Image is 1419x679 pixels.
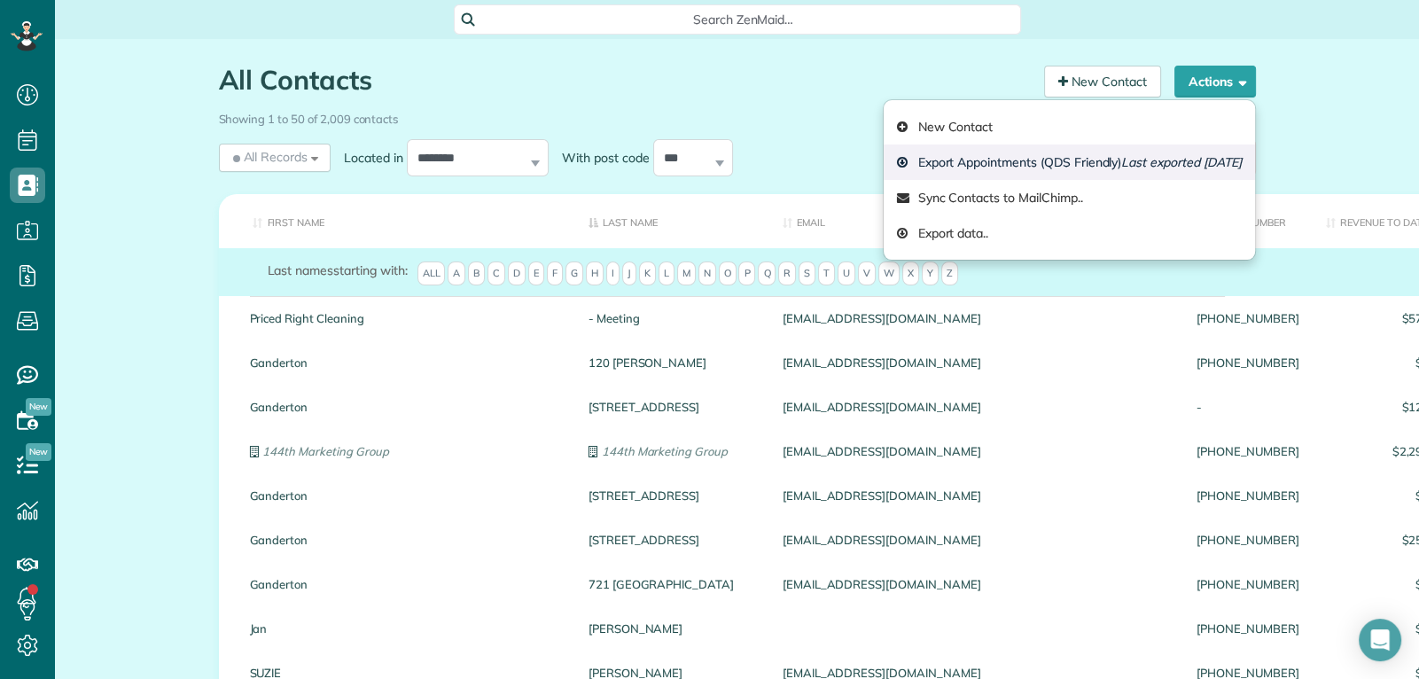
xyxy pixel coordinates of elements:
[1183,296,1313,340] div: [PHONE_NUMBER]
[331,149,407,167] label: Located in
[778,261,796,286] span: R
[508,261,526,286] span: D
[448,261,465,286] span: A
[528,261,544,286] span: E
[219,104,1256,128] div: Showing 1 to 50 of 2,009 contacts
[622,261,636,286] span: J
[1174,66,1256,98] button: Actions
[547,261,563,286] span: F
[639,261,656,286] span: K
[468,261,485,286] span: B
[589,312,756,324] a: - Meeting
[549,149,653,167] label: With post code
[769,194,1183,248] th: Email: activate to sort column ascending
[586,261,604,286] span: H
[769,473,1183,518] div: [EMAIL_ADDRESS][DOMAIN_NAME]
[268,261,408,279] label: starting with:
[250,445,562,457] a: 144th Marketing Group
[769,562,1183,606] div: [EMAIL_ADDRESS][DOMAIN_NAME]
[1183,473,1313,518] div: [PHONE_NUMBER]
[719,261,737,286] span: O
[698,261,716,286] span: N
[250,489,562,502] a: Ganderton
[250,578,562,590] a: Ganderton
[250,667,562,679] a: SUZIE
[417,261,446,286] span: All
[902,261,919,286] span: X
[250,534,562,546] a: Ganderton
[677,261,696,286] span: M
[262,444,388,458] em: 144th Marketing Group
[1183,606,1313,651] div: [PHONE_NUMBER]
[602,444,728,458] em: 144th Marketing Group
[250,356,562,369] a: Ganderton
[769,340,1183,385] div: [EMAIL_ADDRESS][DOMAIN_NAME]
[606,261,620,286] span: I
[884,180,1255,215] a: Sync Contacts to MailChimp..
[758,261,776,286] span: Q
[769,296,1183,340] div: [EMAIL_ADDRESS][DOMAIN_NAME]
[1121,154,1241,170] em: Last exported [DATE]
[769,429,1183,473] div: [EMAIL_ADDRESS][DOMAIN_NAME]
[487,261,505,286] span: C
[922,261,939,286] span: Y
[589,622,756,635] a: [PERSON_NAME]
[250,312,562,324] a: Priced Right Cleaning
[589,489,756,502] a: [STREET_ADDRESS]
[738,261,755,286] span: P
[219,194,575,248] th: First Name: activate to sort column ascending
[589,356,756,369] a: 120 [PERSON_NAME]
[565,261,583,286] span: G
[884,144,1255,180] a: Export Appointments (QDS Friendly)Last exported [DATE]
[884,109,1255,144] a: New Contact
[1044,66,1161,98] a: New Contact
[250,401,562,413] a: Ganderton
[589,534,756,546] a: [STREET_ADDRESS]
[1183,562,1313,606] div: [PHONE_NUMBER]
[575,194,769,248] th: Last Name: activate to sort column descending
[878,261,900,286] span: W
[589,578,756,590] a: 721 [GEOGRAPHIC_DATA]
[769,385,1183,429] div: [EMAIL_ADDRESS][DOMAIN_NAME]
[1359,619,1401,661] div: Open Intercom Messenger
[26,443,51,461] span: New
[818,261,835,286] span: T
[589,401,756,413] a: [STREET_ADDRESS]
[26,398,51,416] span: New
[1183,518,1313,562] div: [PHONE_NUMBER]
[230,148,308,166] span: All Records
[838,261,855,286] span: U
[268,262,334,278] span: Last names
[941,261,958,286] span: Z
[1183,340,1313,385] div: [PHONE_NUMBER]
[858,261,876,286] span: V
[250,622,562,635] a: Jan
[659,261,674,286] span: L
[589,445,756,457] a: 144th Marketing Group
[1183,429,1313,473] div: [PHONE_NUMBER]
[589,667,756,679] a: [PERSON_NAME]
[799,261,815,286] span: S
[219,66,1031,95] h1: All Contacts
[1183,385,1313,429] div: -
[884,215,1255,251] a: Export data..
[769,518,1183,562] div: [EMAIL_ADDRESS][DOMAIN_NAME]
